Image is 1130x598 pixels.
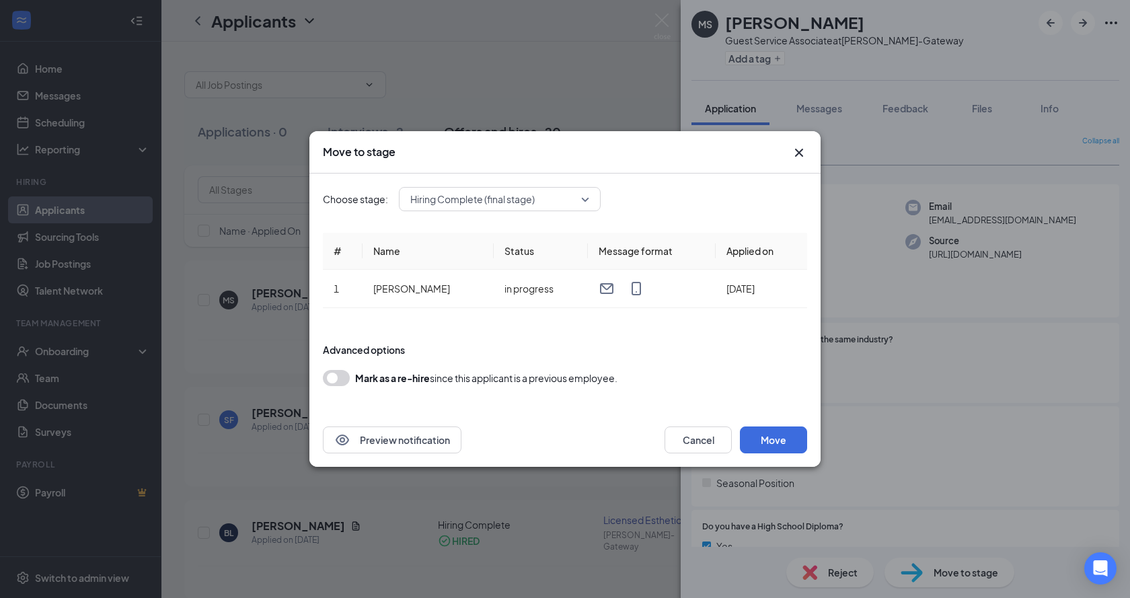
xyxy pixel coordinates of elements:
[355,370,617,386] div: since this applicant is a previous employee.
[740,426,807,453] button: Move
[323,343,807,357] div: Advanced options
[628,281,644,297] svg: MobileSms
[323,192,388,207] span: Choose stage:
[363,233,494,270] th: Name
[323,426,461,453] button: EyePreview notification
[1084,552,1117,585] div: Open Intercom Messenger
[334,283,339,295] span: 1
[363,270,494,308] td: [PERSON_NAME]
[323,233,363,270] th: #
[588,233,716,270] th: Message format
[323,145,396,159] h3: Move to stage
[716,233,807,270] th: Applied on
[494,270,588,308] td: in progress
[791,145,807,161] button: Close
[410,189,535,209] span: Hiring Complete (final stage)
[716,270,807,308] td: [DATE]
[665,426,732,453] button: Cancel
[334,432,350,448] svg: Eye
[599,281,615,297] svg: Email
[494,233,588,270] th: Status
[355,372,430,384] b: Mark as a re-hire
[791,145,807,161] svg: Cross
